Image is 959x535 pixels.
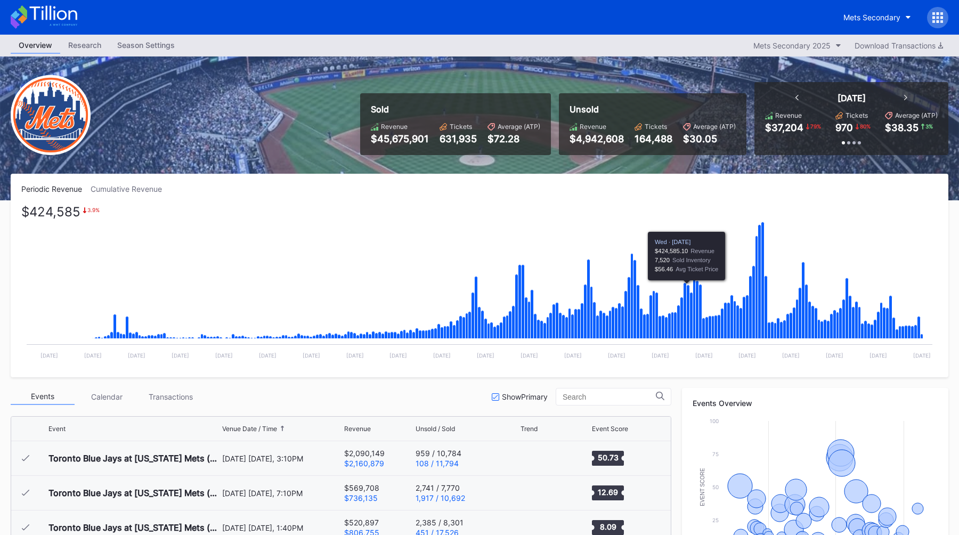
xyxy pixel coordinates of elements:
text: [DATE] [346,352,364,359]
div: Calendar [75,388,139,405]
text: [DATE] [782,352,800,359]
div: 1,917 / 10,692 [416,493,465,502]
button: Mets Secondary 2025 [748,38,847,53]
div: Event Score [592,425,628,433]
div: Periodic Revenue [21,184,91,193]
div: $736,135 [344,493,379,502]
div: Cumulative Revenue [91,184,170,193]
div: $2,160,879 [344,459,385,468]
div: Revenue [580,123,606,131]
svg: Chart title [521,445,552,472]
text: 8.09 [599,522,616,531]
div: Mets Secondary 2025 [753,41,831,50]
div: Unsold [570,104,736,115]
text: [DATE] [433,352,451,359]
div: 3 % [924,122,934,131]
div: $72.28 [487,133,540,144]
text: 75 [712,451,719,457]
text: [DATE] [608,352,625,359]
div: Venue Date / Time [222,425,277,433]
text: [DATE] [826,352,843,359]
div: Tickets [450,123,472,131]
div: $45,675,901 [371,133,429,144]
div: Events Overview [693,399,938,408]
div: Revenue [344,425,371,433]
div: Show Primary [502,392,548,401]
div: Average (ATP) [895,111,938,119]
div: $424,585 [21,207,80,217]
div: $2,090,149 [344,449,385,458]
div: Unsold / Sold [416,425,455,433]
div: 3.9 % [87,207,100,213]
text: [DATE] [215,352,233,359]
div: Revenue [775,111,802,119]
svg: Chart title [521,480,552,506]
text: [DATE] [869,352,887,359]
div: Toronto Blue Jays at [US_STATE] Mets (Mets Opening Day) [48,453,220,464]
button: Mets Secondary [835,7,919,27]
text: [DATE] [477,352,494,359]
div: Research [60,37,109,53]
div: 79 % [809,122,822,131]
text: [DATE] [128,352,145,359]
div: 970 [835,122,853,133]
text: [DATE] [84,352,102,359]
div: [DATE] [DATE], 3:10PM [222,454,342,463]
div: 164,488 [635,133,672,144]
div: Events [11,388,75,405]
div: 2,741 / 7,770 [416,483,465,492]
div: 2,385 / 8,301 [416,518,464,527]
a: Overview [11,37,60,54]
div: $37,204 [765,122,803,133]
svg: Chart title [21,207,938,367]
div: Toronto Blue Jays at [US_STATE] Mets (2025 Schedule Picture Frame Giveaway) [48,522,220,533]
div: Toronto Blue Jays at [US_STATE] Mets ([PERSON_NAME] Players Pin Giveaway) [48,488,220,498]
div: 80 % [859,122,872,131]
div: Mets Secondary [843,13,900,22]
text: 50.73 [597,453,618,462]
text: [DATE] [913,352,931,359]
text: 25 [712,517,719,523]
div: Revenue [381,123,408,131]
div: $569,708 [344,483,379,492]
text: [DATE] [521,352,538,359]
text: [DATE] [695,352,713,359]
text: 12.69 [598,488,618,497]
text: 100 [710,418,719,424]
text: [DATE] [389,352,407,359]
div: Average (ATP) [498,123,540,131]
div: Average (ATP) [693,123,736,131]
div: $4,942,608 [570,133,624,144]
a: Research [60,37,109,54]
text: 50 [712,484,719,490]
div: Transactions [139,388,202,405]
div: Tickets [645,123,667,131]
text: [DATE] [259,352,277,359]
div: Sold [371,104,540,115]
div: Download Transactions [855,41,943,50]
div: 959 / 10,784 [416,449,461,458]
button: Download Transactions [849,38,948,53]
text: [DATE] [564,352,582,359]
input: Search [563,393,656,401]
text: Event Score [700,468,705,506]
text: [DATE] [303,352,320,359]
div: $520,897 [344,518,379,527]
text: [DATE] [172,352,189,359]
div: 108 / 11,794 [416,459,461,468]
div: $38.35 [885,122,919,133]
text: [DATE] [40,352,58,359]
text: [DATE] [738,352,756,359]
div: Event [48,425,66,433]
text: [DATE] [652,352,669,359]
div: [DATE] [DATE], 1:40PM [222,523,342,532]
div: 631,935 [440,133,477,144]
img: New-York-Mets-Transparent.png [11,75,91,155]
div: [DATE] [DATE], 7:10PM [222,489,342,498]
div: Trend [521,425,538,433]
div: Tickets [846,111,868,119]
a: Season Settings [109,37,183,54]
div: $30.05 [683,133,736,144]
div: [DATE] [838,93,866,103]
